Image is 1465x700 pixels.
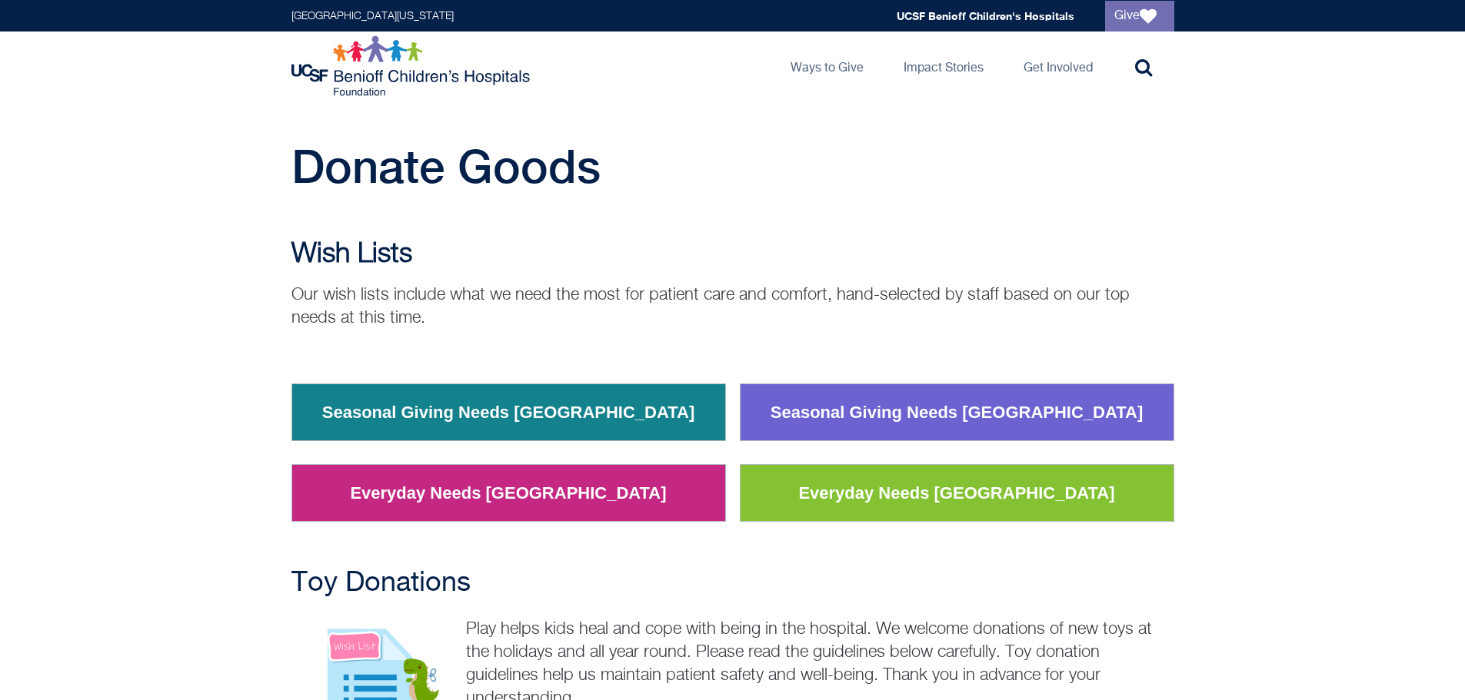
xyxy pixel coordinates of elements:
p: Our wish lists include what we need the most for patient care and comfort, hand-selected by staff... [291,284,1174,330]
span: Donate Goods [291,139,601,193]
a: Ways to Give [778,32,876,101]
h2: Toy Donations [291,568,1174,599]
a: Everyday Needs [GEOGRAPHIC_DATA] [338,473,678,513]
a: Seasonal Giving Needs [GEOGRAPHIC_DATA] [759,393,1155,433]
h2: Wish Lists [291,239,1174,270]
a: Impact Stories [891,32,996,101]
a: Seasonal Giving Needs [GEOGRAPHIC_DATA] [311,393,707,433]
img: Logo for UCSF Benioff Children's Hospitals Foundation [291,35,534,97]
a: [GEOGRAPHIC_DATA][US_STATE] [291,11,454,22]
a: Get Involved [1011,32,1105,101]
a: Everyday Needs [GEOGRAPHIC_DATA] [787,473,1126,513]
a: UCSF Benioff Children's Hospitals [897,9,1074,22]
a: Give [1105,1,1174,32]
